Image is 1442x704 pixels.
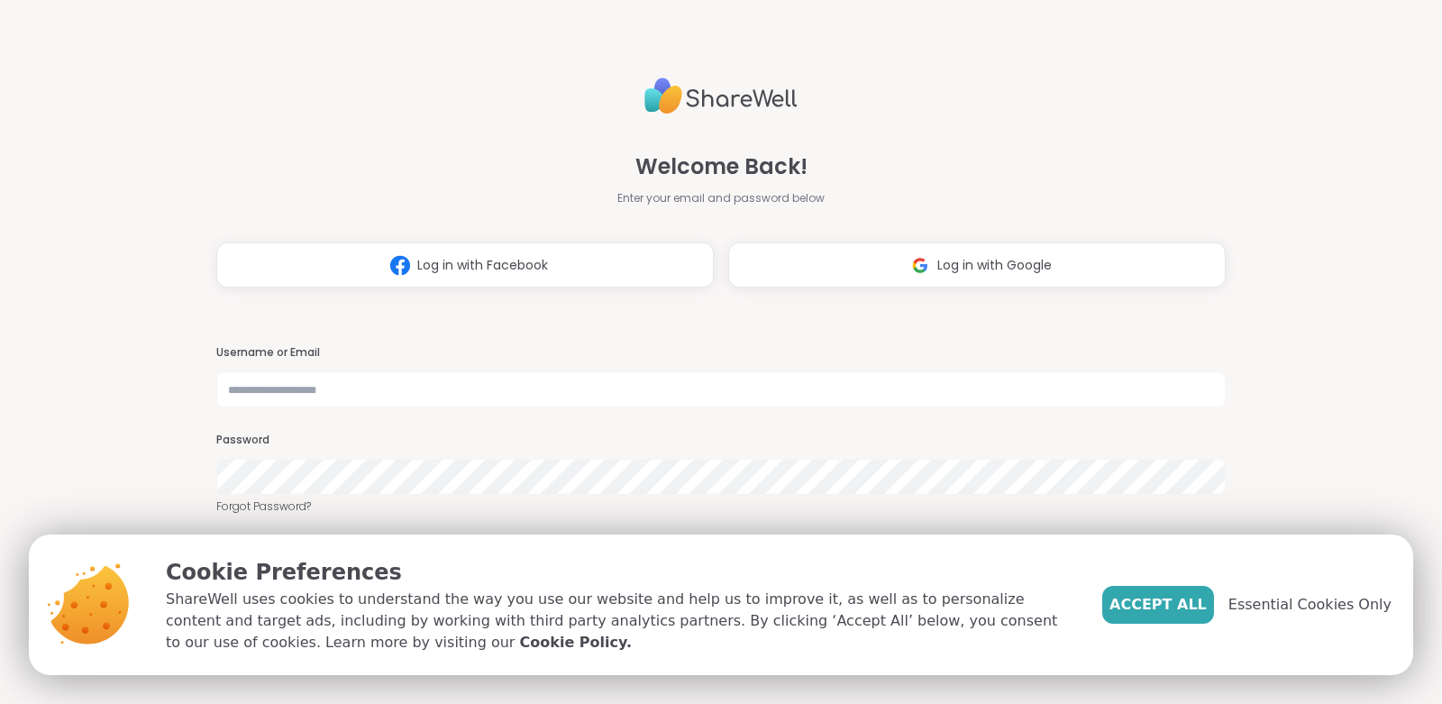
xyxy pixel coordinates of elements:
[1109,594,1207,616] span: Accept All
[520,632,632,654] a: Cookie Policy.
[216,498,1226,515] a: Forgot Password?
[216,433,1226,448] h3: Password
[216,242,714,288] button: Log in with Facebook
[166,589,1073,654] p: ShareWell uses cookies to understand the way you use our website and help us to improve it, as we...
[635,151,808,183] span: Welcome Back!
[1228,594,1392,616] span: Essential Cookies Only
[937,256,1052,275] span: Log in with Google
[417,256,548,275] span: Log in with Facebook
[166,556,1073,589] p: Cookie Preferences
[383,249,417,282] img: ShareWell Logomark
[216,345,1226,361] h3: Username or Email
[1102,586,1214,624] button: Accept All
[644,70,798,122] img: ShareWell Logo
[617,190,825,206] span: Enter your email and password below
[728,242,1226,288] button: Log in with Google
[903,249,937,282] img: ShareWell Logomark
